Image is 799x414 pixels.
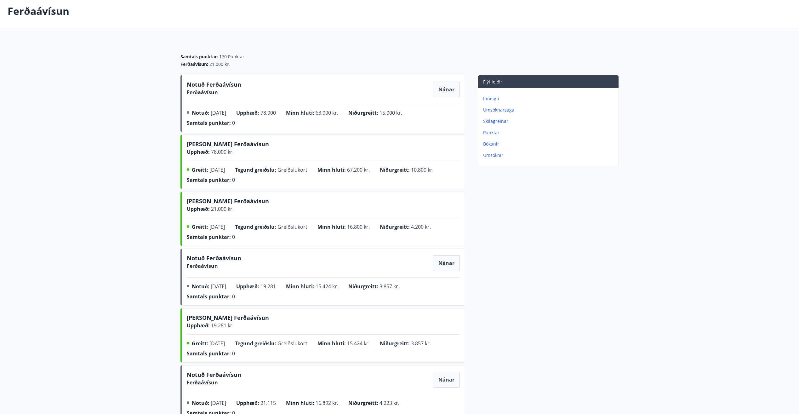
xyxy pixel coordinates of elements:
[236,283,259,290] span: Upphæð :
[187,379,218,386] span: Ferðaávísun
[277,223,307,230] span: Greiðslukort
[286,283,314,290] span: Minn hluti :
[211,109,226,116] span: [DATE]
[236,400,259,406] span: Upphæð :
[483,152,616,158] p: Umsóknir
[219,54,244,60] span: 170 Punktar
[260,283,276,290] span: 19.281
[232,233,235,240] span: 0
[209,166,225,173] span: [DATE]
[192,166,208,173] span: Greitt :
[192,400,209,406] span: Notuð :
[210,148,234,155] span: 78.000 kr.
[260,400,276,406] span: 21.115
[187,254,241,264] span: Notuð Ferðaávísun
[187,89,218,96] span: Ferðaávísun
[483,107,616,113] p: Umsóknarsaga
[433,82,459,97] button: Nánar
[317,340,346,347] span: Minn hluti :
[187,119,231,126] span: Samtals punktar :
[209,61,230,67] span: 21.000 kr.
[235,223,276,230] span: Tegund greiðslu :
[210,205,234,212] span: 21.000 kr.
[232,176,235,183] span: 0
[187,81,241,91] span: Notuð Ferðaávísun
[348,400,378,406] span: Niðurgreitt :
[210,322,234,329] span: 19.281 kr.
[192,223,208,230] span: Greitt :
[187,148,210,155] span: Upphæð :
[433,256,459,271] button: Nánar
[192,109,209,116] span: Notuð :
[180,61,208,67] span: Ferðaávísun :
[347,166,370,173] span: 67.200 kr.
[316,283,338,290] span: 15.424 kr.
[180,54,218,60] span: Samtals punktar :
[380,283,399,290] span: 3.857 kr.
[232,119,235,126] span: 0
[317,166,346,173] span: Minn hluti :
[411,166,434,173] span: 10.800 kr.
[209,223,225,230] span: [DATE]
[187,205,210,212] span: Upphæð :
[187,233,231,240] span: Samtals punktar :
[277,340,307,347] span: Greiðslukort
[438,86,454,93] span: Nánar
[187,314,269,324] span: [PERSON_NAME] Ferðaávísun
[347,340,370,347] span: 15.424 kr.
[316,400,338,406] span: 16.892 kr.
[236,109,259,116] span: Upphæð :
[348,283,378,290] span: Niðurgreitt :
[380,109,402,116] span: 15.000 kr.
[380,400,399,406] span: 4.223 kr.
[187,293,231,300] span: Samtals punktar :
[187,140,269,150] span: [PERSON_NAME] Ferðaávísun
[8,4,69,18] p: Ferðaávísun
[192,340,208,347] span: Greitt :
[317,223,346,230] span: Minn hluti :
[483,95,616,102] p: Inneign
[187,371,241,381] span: Notuð Ferðaávísun
[483,129,616,136] p: Punktar
[438,376,454,383] span: Nánar
[235,340,276,347] span: Tegund greiðslu :
[411,223,431,230] span: 4.200 kr.
[483,118,616,124] p: Skilagreinar
[277,166,307,173] span: Greiðslukort
[232,350,235,357] span: 0
[347,223,370,230] span: 16.800 kr.
[211,400,226,406] span: [DATE]
[411,340,431,347] span: 3.857 kr.
[187,262,218,269] span: Ferðaávísun
[380,223,410,230] span: Niðurgreitt :
[187,322,210,329] span: Upphæð :
[209,340,225,347] span: [DATE]
[380,166,410,173] span: Niðurgreitt :
[380,340,410,347] span: Niðurgreitt :
[235,166,276,173] span: Tegund greiðslu :
[438,260,454,267] span: Nánar
[286,400,314,406] span: Minn hluti :
[286,109,314,116] span: Minn hluti :
[483,79,502,85] span: Flýtileiðir
[316,109,338,116] span: 63.000 kr.
[433,372,459,387] button: Nánar
[483,141,616,147] p: Bókanir
[192,283,209,290] span: Notuð :
[232,293,235,300] span: 0
[187,197,269,207] span: [PERSON_NAME] Ferðaávísun
[348,109,378,116] span: Niðurgreitt :
[260,109,276,116] span: 78.000
[187,350,231,357] span: Samtals punktar :
[211,283,226,290] span: [DATE]
[187,176,231,183] span: Samtals punktar :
